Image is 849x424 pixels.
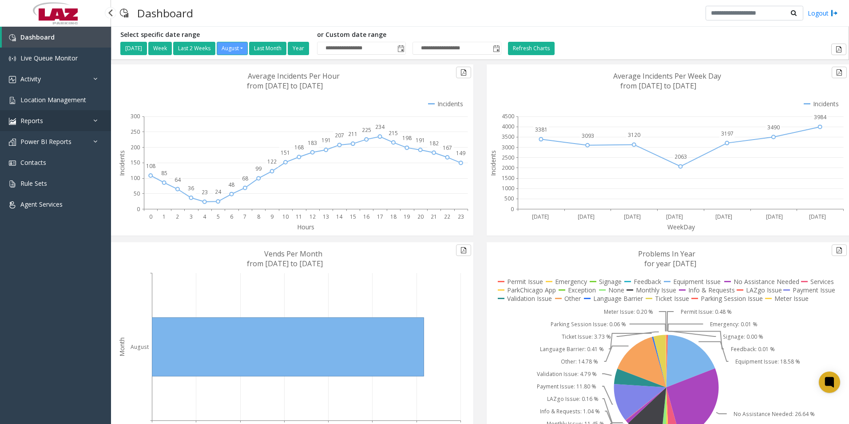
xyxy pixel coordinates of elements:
[350,213,356,220] text: 15
[502,164,514,172] text: 2000
[502,174,514,182] text: 1500
[323,213,329,220] text: 13
[638,249,695,259] text: Problems In Year
[535,126,547,133] text: 3381
[624,213,641,220] text: [DATE]
[9,97,16,104] img: 'icon'
[317,31,501,39] h5: or Custom date range
[264,249,322,259] text: Vends Per Month
[561,358,598,365] text: Other: 14.78 %
[9,139,16,146] img: 'icon'
[502,184,514,192] text: 1000
[681,308,732,316] text: Permit Issue: 0.48 %
[734,410,815,418] text: No Assistance Needed: 26.64 %
[458,213,464,220] text: 23
[20,137,71,146] span: Power BI Reports
[9,76,16,83] img: 'icon'
[217,42,248,55] button: August
[831,8,838,18] img: logout
[243,213,246,220] text: 7
[666,213,683,220] text: [DATE]
[309,213,316,220] text: 12
[294,144,304,151] text: 168
[20,33,55,41] span: Dashboard
[146,162,155,170] text: 108
[502,154,514,161] text: 2500
[362,126,371,134] text: 225
[131,343,149,351] text: August
[20,75,41,83] span: Activity
[456,244,471,256] button: Export to pdf
[832,67,847,78] button: Export to pdf
[20,54,78,62] span: Live Queue Monitor
[620,81,696,91] text: from [DATE] to [DATE]
[20,116,43,125] span: Reports
[131,144,140,151] text: 200
[248,71,340,81] text: Average Incidents Per Hour
[404,213,410,220] text: 19
[242,175,248,182] text: 68
[137,205,140,213] text: 0
[508,42,555,55] button: Refresh Charts
[247,81,323,91] text: from [DATE] to [DATE]
[402,134,412,142] text: 198
[715,213,732,220] text: [DATE]
[832,244,847,256] button: Export to pdf
[511,205,514,213] text: 0
[674,153,687,160] text: 2063
[723,333,763,340] text: Signage: 0.00 %
[628,131,640,139] text: 3120
[202,188,208,196] text: 23
[417,213,424,220] text: 20
[321,136,331,144] text: 191
[809,213,826,220] text: [DATE]
[363,213,369,220] text: 16
[230,213,233,220] text: 6
[537,370,597,378] text: Validation Issue: 4.79 %
[131,112,140,120] text: 300
[396,42,405,55] span: Toggle popup
[390,213,397,220] text: 18
[120,31,310,39] h5: Select specific date range
[9,201,16,208] img: 'icon'
[735,358,800,365] text: Equipment Issue: 18.58 %
[288,42,309,55] button: Year
[767,124,780,131] text: 3490
[118,337,126,356] text: Month
[9,160,16,167] img: 'icon'
[335,132,344,139] text: 207
[831,44,846,55] button: Export to pdf
[247,259,323,268] text: from [DATE] to [DATE]
[296,213,302,220] text: 11
[2,27,111,48] a: Dashboard
[9,180,16,188] img: 'icon'
[9,118,16,125] img: 'icon'
[429,140,439,147] text: 182
[667,223,695,231] text: WeekDay
[443,144,452,152] text: 167
[502,112,514,120] text: 4500
[282,213,289,220] text: 10
[20,158,46,167] span: Contacts
[161,169,167,177] text: 85
[257,213,260,220] text: 8
[502,133,514,140] text: 3500
[502,144,514,151] text: 3000
[20,200,63,208] span: Agent Services
[613,71,721,81] text: Average Incidents Per Week Day
[215,188,222,196] text: 24
[532,213,549,220] text: [DATE]
[120,42,147,55] button: [DATE]
[255,165,262,172] text: 99
[267,158,277,165] text: 122
[163,213,166,220] text: 1
[562,333,611,340] text: Ticket Issue: 3.73 %
[489,150,497,176] text: Incidents
[203,213,206,220] text: 4
[131,128,140,136] text: 250
[416,136,425,144] text: 191
[348,130,357,138] text: 211
[766,213,783,220] text: [DATE]
[173,42,215,55] button: Last 2 Weeks
[228,181,234,188] text: 48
